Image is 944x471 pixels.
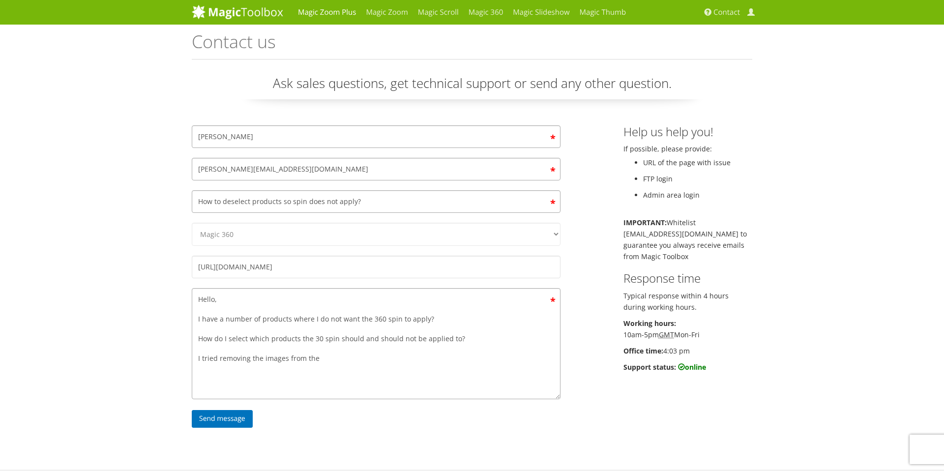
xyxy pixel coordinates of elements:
img: MagicToolbox.com - Image tools for your website [192,4,283,19]
p: Ask sales questions, get technical support or send any other question. [192,74,752,99]
h3: Help us help you! [623,125,753,138]
input: Your website [192,256,560,278]
input: Your name [192,125,560,148]
div: If possible, please provide: [616,125,760,378]
li: Admin area login [643,189,753,201]
input: Send message [192,410,253,428]
b: online [678,362,706,372]
li: URL of the page with issue [643,157,753,168]
li: FTP login [643,173,753,184]
h3: Response time [623,272,753,285]
span: Contact [713,7,740,17]
input: Email [192,158,560,180]
h1: Contact us [192,32,752,59]
p: Typical response within 4 hours during working hours. [623,290,753,313]
p: 4:03 pm [623,345,753,356]
b: IMPORTANT: [623,218,667,227]
p: Whitelist [EMAIL_ADDRESS][DOMAIN_NAME] to guarantee you always receive emails from Magic Toolbox [623,217,753,262]
input: Subject [192,190,560,213]
acronym: Greenwich Mean Time [659,330,674,339]
b: Office time: [623,346,663,355]
b: Support status: [623,362,676,372]
b: Working hours: [623,319,676,328]
p: 10am-5pm Mon-Fri [623,318,753,340]
form: Contact form [192,125,560,433]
